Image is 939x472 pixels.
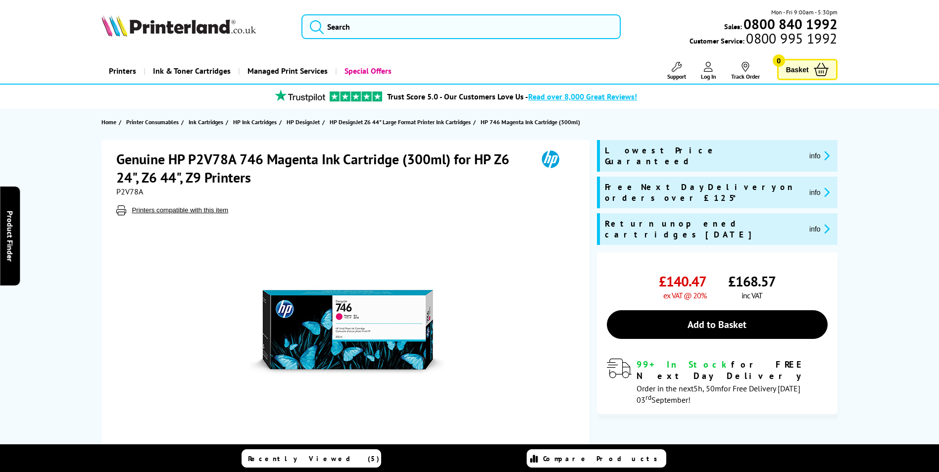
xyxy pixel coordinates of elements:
[731,62,760,80] a: Track Order
[233,117,277,127] span: HP Ink Cartridges
[543,454,663,463] span: Compare Products
[189,117,223,127] span: Ink Cartridges
[806,150,833,161] button: promo-description
[607,359,828,404] div: modal_delivery
[771,7,838,17] span: Mon - Fri 9:00am - 5:30pm
[701,73,716,80] span: Log In
[637,359,828,381] div: for FREE Next Day Delivery
[777,59,838,80] a: Basket 0
[667,73,686,80] span: Support
[786,63,809,76] span: Basket
[330,117,473,127] a: HP DesignJet Z6 44" Large Format Printer Ink Cartridges
[528,150,573,168] img: HP
[743,15,838,33] b: 0800 840 1992
[693,383,721,393] span: 5h, 50m
[742,19,838,29] a: 0800 840 1992
[248,454,380,463] span: Recently Viewed (5)
[667,62,686,80] a: Support
[724,22,742,31] span: Sales:
[238,58,335,84] a: Managed Print Services
[189,117,226,127] a: Ink Cartridges
[242,449,381,468] a: Recently Viewed (5)
[637,383,800,405] span: Order in the next for Free Delivery [DATE] 03 September!
[330,92,382,101] img: trustpilot rating
[287,117,322,127] a: HP DesignJet
[233,117,279,127] a: HP Ink Cartridges
[387,92,637,101] a: Trust Score 5.0 - Our Customers Love Us -Read over 8,000 Great Reviews!
[528,92,637,101] span: Read over 8,000 Great Reviews!
[153,58,231,84] span: Ink & Toner Cartridges
[144,58,238,84] a: Ink & Toner Cartridges
[645,393,651,402] sup: rd
[605,145,801,167] span: Lowest Price Guaranteed
[605,218,801,240] span: Return unopened cartridges [DATE]
[287,117,320,127] span: HP DesignJet
[301,14,621,39] input: Search
[5,211,15,262] span: Product Finder
[129,206,231,214] button: Printers compatible with this item
[250,235,444,429] img: HP P2V78A 746 Magenta Ink Cartridge (300ml)
[806,223,833,235] button: promo-description
[659,272,706,290] span: £140.47
[690,34,837,46] span: Customer Service:
[728,272,776,290] span: £168.57
[607,310,828,339] a: Add to Basket
[663,290,706,300] span: ex VAT @ 20%
[481,118,580,126] span: HP 746 Magenta Ink Cartridge (300ml)
[101,15,289,39] a: Printerland Logo
[741,290,762,300] span: inc VAT
[637,359,731,370] span: 99+ In Stock
[101,117,119,127] a: Home
[335,58,399,84] a: Special Offers
[101,117,116,127] span: Home
[126,117,179,127] span: Printer Consumables
[527,449,666,468] a: Compare Products
[126,117,181,127] a: Printer Consumables
[773,54,785,67] span: 0
[116,150,528,187] h1: Genuine HP P2V78A 746 Magenta Ink Cartridge (300ml) for HP Z6 24", Z6 44", Z9 Printers
[806,187,833,198] button: promo-description
[116,187,143,196] span: P2V78A
[701,62,716,80] a: Log In
[270,90,330,102] img: trustpilot rating
[101,58,144,84] a: Printers
[330,117,471,127] span: HP DesignJet Z6 44" Large Format Printer Ink Cartridges
[744,34,837,43] span: 0800 995 1992
[101,15,256,37] img: Printerland Logo
[605,182,801,203] span: Free Next Day Delivery on orders over £125*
